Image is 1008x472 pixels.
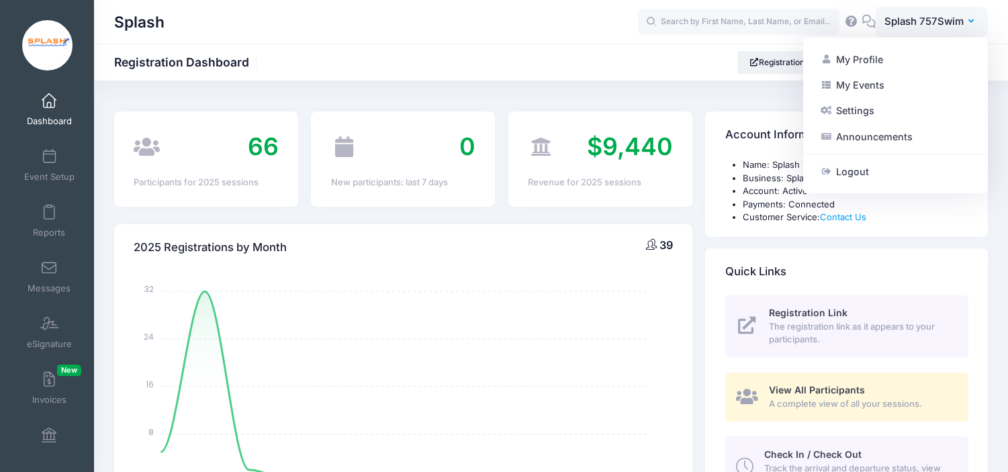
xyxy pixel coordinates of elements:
a: View All Participants A complete view of all your sessions. [725,373,968,422]
span: Invoices [32,394,66,406]
span: 66 [248,132,279,161]
span: 39 [659,238,673,252]
a: eSignature [17,309,81,356]
h4: Quick Links [725,252,786,291]
span: Registration Link [769,307,847,318]
div: Participants for 2025 sessions [134,176,278,189]
span: Event Setup [24,171,75,183]
span: Splash 757Swim [884,14,964,29]
a: Announcements [814,124,977,149]
h4: 2025 Registrations by Month [134,228,287,267]
div: New participants: last 7 days [331,176,475,189]
span: Check In / Check Out [764,449,862,460]
a: Registration Link [737,51,835,74]
li: Name: Splash 757Swim [743,158,968,172]
img: Splash [22,20,73,70]
div: Revenue for 2025 sessions [528,176,672,189]
a: Dashboard [17,86,81,133]
a: Contact Us [820,211,866,222]
tspan: 16 [146,379,154,390]
h1: Registration Dashboard [114,55,261,69]
li: Customer Service: [743,211,968,224]
a: My Events [814,72,977,97]
a: Logout [814,158,977,184]
span: eSignature [27,338,72,350]
span: View All Participants [769,384,865,395]
a: Registration Link The registration link as it appears to your participants. [725,295,968,357]
tspan: 8 [149,426,154,438]
span: 0 [459,132,475,161]
li: Account: Active [743,185,968,198]
a: Event Setup [17,142,81,189]
span: A complete view of all your sessions. [769,397,953,411]
span: New [57,365,81,376]
a: Financials [17,420,81,467]
li: Payments: Connected [743,198,968,211]
input: Search by First Name, Last Name, or Email... [638,9,839,36]
span: Messages [28,283,71,294]
span: The registration link as it appears to your participants. [769,320,953,346]
li: Business: Splash [743,172,968,185]
h4: Account Information [725,116,835,154]
span: Dashboard [27,115,72,127]
a: Settings [814,98,977,124]
tspan: 32 [145,283,154,295]
button: Splash 757Swim [876,7,988,38]
a: InvoicesNew [17,365,81,412]
tspan: 24 [144,331,154,342]
a: Reports [17,197,81,244]
span: $9,440 [587,132,673,161]
a: My Profile [814,46,977,72]
span: Reports [33,227,65,238]
a: Messages [17,253,81,300]
h1: Splash [114,7,165,38]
